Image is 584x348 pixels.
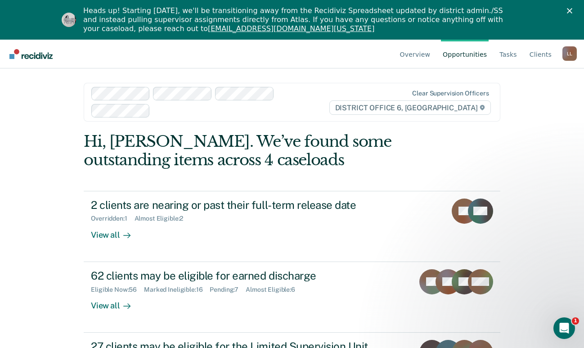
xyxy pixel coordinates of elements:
[91,199,407,212] div: 2 clients are nearing or past their full-term release date
[210,286,246,294] div: Pending : 7
[135,215,191,222] div: Almost Eligible : 2
[572,317,579,325] span: 1
[7,40,55,68] a: Go to Recidiviz Home
[91,286,144,294] div: Eligible Now : 56
[91,293,141,311] div: View all
[329,100,491,115] span: DISTRICT OFFICE 6, [GEOGRAPHIC_DATA]
[246,286,302,294] div: Almost Eligible : 6
[398,40,432,68] a: Overview
[562,46,577,61] div: L L
[84,191,500,262] a: 2 clients are nearing or past their full-term release dateOverridden:1Almost Eligible:2View all
[412,90,489,97] div: Clear supervision officers
[91,269,407,282] div: 62 clients may be eligible for earned discharge
[91,215,134,222] div: Overridden : 1
[441,40,489,68] a: Opportunities
[498,40,519,68] a: Tasks
[553,317,575,339] iframe: Intercom live chat
[567,8,576,14] div: Close
[84,262,500,333] a: 62 clients may be eligible for earned dischargeEligible Now:56Marked Ineligible:16Pending:7Almost...
[91,222,141,240] div: View all
[9,49,53,59] img: Recidiviz
[562,46,577,61] button: Profile dropdown button
[7,40,577,68] nav: Main Navigation
[208,24,374,33] a: [EMAIL_ADDRESS][DOMAIN_NAME][US_STATE]
[83,6,508,33] div: Heads up! Starting [DATE], we'll be transitioning away from the Recidiviz Spreadsheet updated by ...
[144,286,210,294] div: Marked Ineligible : 16
[528,40,553,68] a: Client s
[62,13,76,27] img: Profile image for Kim
[84,132,417,169] div: Hi, [PERSON_NAME]. We’ve found some outstanding items across 4 caseloads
